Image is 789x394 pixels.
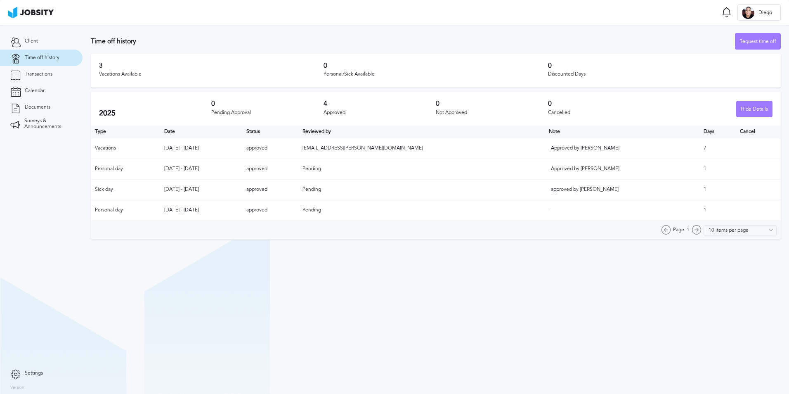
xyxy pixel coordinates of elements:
[211,100,324,107] h3: 0
[160,159,242,179] td: [DATE] - [DATE]
[754,10,776,16] span: Diego
[91,38,735,45] h3: Time off history
[298,126,545,138] th: Toggle SortBy
[91,138,160,159] td: Vacations
[24,118,72,130] span: Surveys & Announcements
[242,179,298,200] td: approved
[742,7,754,19] div: D
[10,385,26,390] label: Version:
[551,145,633,151] div: Approved by [PERSON_NAME]
[735,33,781,50] button: Request time off
[548,110,660,116] div: Cancelled
[735,33,780,50] div: Request time off
[302,207,321,213] span: Pending
[302,166,321,171] span: Pending
[25,71,52,77] span: Transactions
[160,179,242,200] td: [DATE] - [DATE]
[99,62,324,69] h3: 3
[436,100,548,107] h3: 0
[242,138,298,159] td: approved
[25,104,50,110] span: Documents
[302,145,423,151] span: [EMAIL_ADDRESS][PERSON_NAME][DOMAIN_NAME]
[699,138,736,159] td: 7
[99,71,324,77] div: Vacations Available
[324,100,436,107] h3: 4
[548,62,772,69] h3: 0
[549,207,550,213] span: -
[324,62,548,69] h3: 0
[551,187,633,192] div: approved by [PERSON_NAME]
[25,55,59,61] span: Time off history
[324,110,436,116] div: Approved
[8,7,54,18] img: ab4bad089aa723f57921c736e9817d99.png
[91,126,160,138] th: Type
[302,186,321,192] span: Pending
[736,101,772,117] button: Hide Details
[699,159,736,179] td: 1
[91,159,160,179] td: Personal day
[25,88,45,94] span: Calendar
[699,200,736,221] td: 1
[548,71,772,77] div: Discounted Days
[551,166,633,172] div: Approved by [PERSON_NAME]
[242,159,298,179] td: approved
[25,38,38,44] span: Client
[211,110,324,116] div: Pending Approval
[99,109,211,118] h2: 2025
[324,71,548,77] div: Personal/Sick Available
[548,100,660,107] h3: 0
[736,126,781,138] th: Cancel
[91,179,160,200] td: Sick day
[436,110,548,116] div: Not Approved
[699,179,736,200] td: 1
[673,227,690,233] span: Page: 1
[25,370,43,376] span: Settings
[242,126,298,138] th: Toggle SortBy
[160,138,242,159] td: [DATE] - [DATE]
[160,200,242,221] td: [DATE] - [DATE]
[545,126,699,138] th: Toggle SortBy
[242,200,298,221] td: approved
[699,126,736,138] th: Days
[737,101,772,118] div: Hide Details
[160,126,242,138] th: Toggle SortBy
[737,4,781,21] button: DDiego
[91,200,160,221] td: Personal day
